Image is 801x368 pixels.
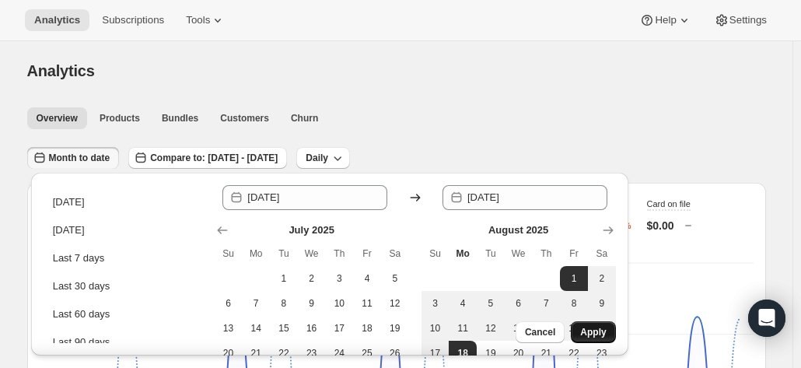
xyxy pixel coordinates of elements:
span: 14 [248,322,264,335]
span: Mo [455,247,470,260]
span: Card on file [647,199,691,209]
button: Settings [705,9,776,31]
span: 16 [304,322,320,335]
span: Mo [248,247,264,260]
th: Wednesday [298,241,326,266]
span: Settings [729,14,767,26]
button: Wednesday July 9 2025 [298,291,326,316]
button: Last 60 days [48,302,204,327]
th: Wednesday [505,241,533,266]
span: 4 [359,272,375,285]
th: Thursday [325,241,353,266]
span: Cancel [525,326,555,338]
button: Wednesday July 16 2025 [298,316,326,341]
button: Monday July 14 2025 [242,316,270,341]
button: Sunday July 20 2025 [215,341,243,366]
span: Tu [276,247,292,260]
span: 12 [387,297,403,310]
button: Friday July 25 2025 [353,341,381,366]
span: 10 [331,297,347,310]
span: Daily [306,152,328,164]
span: 17 [428,347,443,359]
button: Tools [177,9,235,31]
button: Saturday July 19 2025 [381,316,409,341]
button: Last 7 days [48,246,204,271]
button: Monday August 4 2025 [449,291,477,316]
span: Month to date [49,152,110,164]
span: Su [428,247,443,260]
button: Start of range Friday August 1 2025 [560,266,588,291]
button: Show next month, September 2025 [597,219,619,241]
div: Last 7 days [53,251,105,266]
th: Saturday [588,241,616,266]
button: Saturday July 5 2025 [381,266,409,291]
button: Sunday August 10 2025 [421,316,449,341]
th: Friday [353,241,381,266]
th: Saturday [381,241,409,266]
span: Products [100,112,140,124]
button: Friday July 18 2025 [353,316,381,341]
button: Tuesday July 15 2025 [270,316,298,341]
span: 18 [359,322,375,335]
button: Thursday July 24 2025 [325,341,353,366]
button: Saturday July 26 2025 [381,341,409,366]
span: 9 [594,297,610,310]
span: 2 [594,272,610,285]
span: 24 [331,347,347,359]
span: 23 [304,347,320,359]
button: Analytics [25,9,89,31]
span: 1 [276,272,292,285]
button: Monday August 11 2025 [449,316,477,341]
span: Subscriptions [102,14,164,26]
span: 3 [428,297,443,310]
span: 1 [566,272,582,285]
button: Wednesday July 2 2025 [298,266,326,291]
button: Last 30 days [48,274,204,299]
button: Friday July 11 2025 [353,291,381,316]
button: Friday August 15 2025 [560,316,588,341]
span: 5 [387,272,403,285]
button: Tuesday August 12 2025 [477,316,505,341]
th: Tuesday [270,241,298,266]
th: Tuesday [477,241,505,266]
div: Last 60 days [53,307,110,322]
div: [DATE] [53,223,85,238]
button: Friday August 8 2025 [560,291,588,316]
button: Daily [296,147,350,169]
button: Thursday July 10 2025 [325,291,353,316]
button: Help [630,9,701,31]
th: Monday [449,241,477,266]
div: [DATE] [53,195,85,210]
button: Wednesday August 6 2025 [505,291,533,316]
span: 2 [304,272,320,285]
span: Fr [359,247,375,260]
span: Compare to: [DATE] - [DATE] [150,152,278,164]
span: Bundles [162,112,198,124]
button: Monday July 21 2025 [242,341,270,366]
span: Customers [220,112,269,124]
th: Friday [560,241,588,266]
span: Th [331,247,347,260]
button: Thursday August 14 2025 [532,316,560,341]
span: 25 [359,347,375,359]
button: Sunday July 13 2025 [215,316,243,341]
button: Saturday August 9 2025 [588,291,616,316]
span: 11 [359,297,375,310]
th: Sunday [215,241,243,266]
span: 7 [538,297,554,310]
span: Overview [37,112,78,124]
span: 9 [304,297,320,310]
p: $0.00 [647,218,674,233]
span: 4 [455,297,470,310]
button: Cancel [516,321,565,343]
span: 6 [511,297,526,310]
span: We [511,247,526,260]
span: 20 [221,347,236,359]
span: Help [655,14,676,26]
button: Show previous month, June 2025 [212,219,233,241]
button: Compare to: [DATE] - [DATE] [128,147,287,169]
th: Sunday [421,241,449,266]
button: Thursday July 17 2025 [325,316,353,341]
button: Sunday July 6 2025 [215,291,243,316]
span: Sa [594,247,610,260]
